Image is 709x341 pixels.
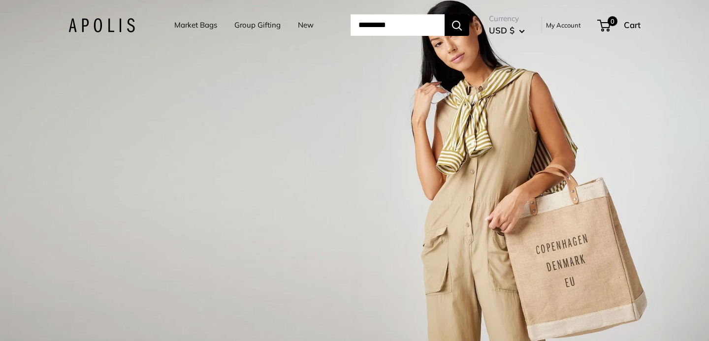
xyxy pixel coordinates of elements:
[489,23,525,38] button: USD $
[68,18,135,32] img: Apolis
[445,14,469,36] button: Search
[546,19,581,31] a: My Account
[598,17,641,33] a: 0 Cart
[298,18,314,32] a: New
[489,25,515,35] span: USD $
[174,18,217,32] a: Market Bags
[624,20,641,30] span: Cart
[234,18,281,32] a: Group Gifting
[351,14,445,36] input: Search...
[489,12,525,26] span: Currency
[608,16,617,26] span: 0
